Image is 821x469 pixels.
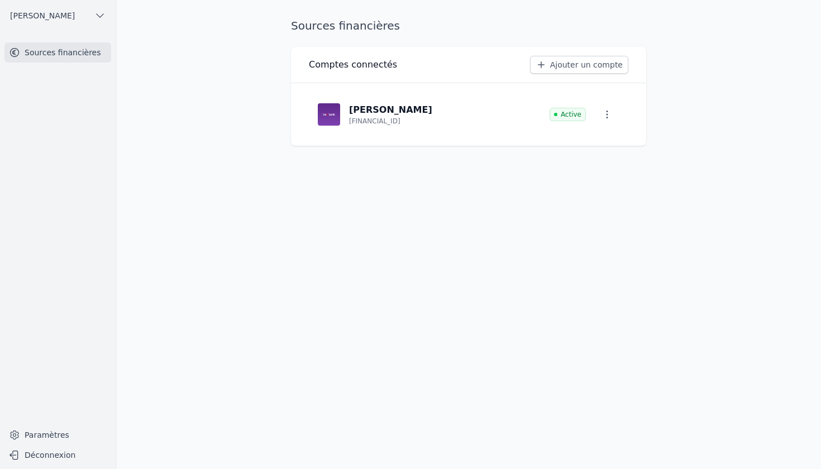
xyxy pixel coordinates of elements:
h1: Sources financières [291,18,400,33]
p: [FINANCIAL_ID] [349,117,400,126]
span: Active [550,108,586,121]
button: Déconnexion [4,446,111,464]
a: Paramètres [4,426,111,444]
h3: Comptes connectés [309,58,397,71]
a: Ajouter un compte [530,56,628,74]
p: [PERSON_NAME] [349,103,432,117]
a: Sources financières [4,42,111,63]
span: [PERSON_NAME] [10,10,75,21]
a: [PERSON_NAME] [FINANCIAL_ID] Active [309,92,628,137]
button: [PERSON_NAME] [4,7,111,25]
